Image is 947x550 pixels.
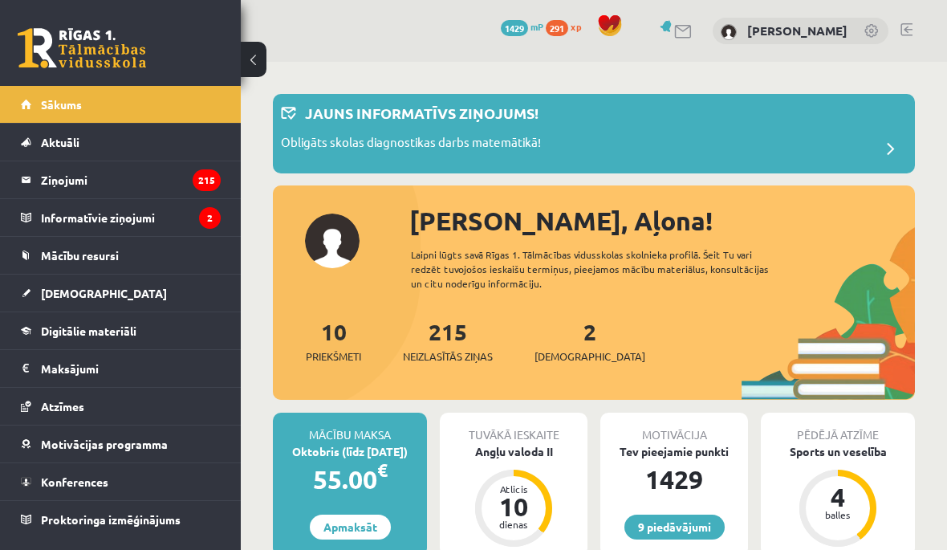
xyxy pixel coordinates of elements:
img: Aļona Zablocka [721,24,737,40]
div: 55.00 [273,460,427,499]
a: 10Priekšmeti [306,317,361,365]
div: Oktobris (līdz [DATE]) [273,443,427,460]
span: Motivācijas programma [41,437,168,451]
a: 215Neizlasītās ziņas [403,317,493,365]
div: Tev pieejamie punkti [600,443,748,460]
div: Mācību maksa [273,413,427,443]
a: 1429 mP [501,20,543,33]
span: Digitālie materiāli [41,324,136,338]
div: Motivācija [600,413,748,443]
span: Konferences [41,475,108,489]
a: 291 xp [546,20,589,33]
legend: Maksājumi [41,350,221,387]
div: balles [814,510,862,519]
a: [DEMOGRAPHIC_DATA] [21,275,221,312]
a: 2[DEMOGRAPHIC_DATA] [534,317,645,365]
span: xp [571,20,581,33]
p: Jauns informatīvs ziņojums! [305,102,539,124]
a: Apmaksāt [310,515,391,540]
span: 291 [546,20,568,36]
a: Digitālie materiāli [21,312,221,349]
span: Sākums [41,97,82,112]
span: 1429 [501,20,528,36]
div: 4 [814,484,862,510]
a: Proktoringa izmēģinājums [21,501,221,538]
legend: Ziņojumi [41,161,221,198]
a: 9 piedāvājumi [624,515,725,540]
a: Motivācijas programma [21,426,221,462]
a: Maksājumi [21,350,221,387]
i: 2 [199,207,221,229]
div: Atlicis [490,484,538,494]
span: Priekšmeti [306,348,361,365]
a: Ziņojumi215 [21,161,221,198]
a: Angļu valoda II Atlicis 10 dienas [440,443,587,549]
div: [PERSON_NAME], Aļona! [409,202,915,240]
span: [DEMOGRAPHIC_DATA] [41,286,167,300]
a: Rīgas 1. Tālmācības vidusskola [18,28,146,68]
a: Atzīmes [21,388,221,425]
span: mP [530,20,543,33]
i: 215 [193,169,221,191]
a: Mācību resursi [21,237,221,274]
div: 1429 [600,460,748,499]
a: Sākums [21,86,221,123]
span: Neizlasītās ziņas [403,348,493,365]
a: Konferences [21,463,221,500]
span: Proktoringa izmēģinājums [41,512,181,527]
span: [DEMOGRAPHIC_DATA] [534,348,645,365]
span: Mācību resursi [41,248,119,263]
div: Angļu valoda II [440,443,587,460]
span: Aktuāli [41,135,79,149]
div: Laipni lūgts savā Rīgas 1. Tālmācības vidusskolas skolnieka profilā. Šeit Tu vari redzēt tuvojošo... [411,247,796,291]
div: Sports un veselība [761,443,915,460]
a: Aktuāli [21,124,221,161]
p: Obligāts skolas diagnostikas darbs matemātikā! [281,133,541,156]
span: Atzīmes [41,399,84,414]
span: € [377,458,388,482]
a: [PERSON_NAME] [747,22,847,39]
legend: Informatīvie ziņojumi [41,199,221,236]
a: Jauns informatīvs ziņojums! Obligāts skolas diagnostikas darbs matemātikā! [281,102,907,165]
div: Pēdējā atzīme [761,413,915,443]
div: 10 [490,494,538,519]
div: Tuvākā ieskaite [440,413,587,443]
div: dienas [490,519,538,529]
a: Sports un veselība 4 balles [761,443,915,549]
a: Informatīvie ziņojumi2 [21,199,221,236]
